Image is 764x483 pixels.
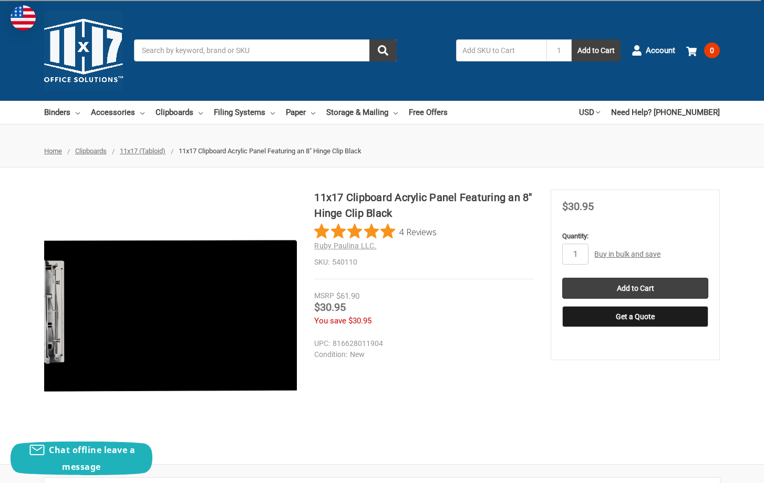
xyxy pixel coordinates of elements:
a: Buy in bulk and save [594,250,660,258]
a: Filing Systems [214,101,275,124]
dd: 816628011904 [314,338,529,349]
span: 0 [704,43,720,58]
span: 11x17 Clipboard Acrylic Panel Featuring an 8" Hinge Clip Black [179,147,362,155]
span: $61.90 [336,291,359,301]
dd: New [314,349,529,360]
h1: 11x17 Clipboard Acrylic Panel Featuring an 8" Hinge Clip Black [314,190,533,221]
input: Add to Cart [562,278,708,299]
a: Home [44,147,62,155]
div: MSRP [314,290,334,301]
span: $30.95 [562,200,594,213]
a: Clipboards [156,101,203,124]
button: Rated 5 out of 5 stars from 4 reviews. Jump to reviews. [314,224,437,239]
button: Add to Cart [572,39,621,61]
span: You save [314,316,346,325]
a: Paper [286,101,315,124]
a: Clipboards [75,147,107,155]
span: Chat offline leave a message [49,444,135,472]
dt: UPC: [314,338,330,349]
a: 11x17 (Tabloid) [120,147,166,155]
img: duty and tax information for United States [11,5,36,30]
button: Get a Quote [562,306,708,327]
a: Free Offers [409,101,448,124]
label: Quantity: [562,231,708,241]
button: Chat offline leave a message [11,442,152,475]
span: $30.95 [314,301,346,313]
a: Account [632,37,675,64]
input: Search by keyword, brand or SKU [134,39,397,61]
a: Storage & Mailing [326,101,398,124]
img: 11x17 Clipboard Acrylic Panel Featuring an 8" Hinge Clip Black [44,190,297,442]
dt: Condition: [314,349,347,360]
a: Ruby Paulina LLC. [314,241,376,250]
a: Accessories [91,101,144,124]
dd: 540110 [314,257,533,268]
dt: SKU: [314,257,329,268]
span: $30.95 [348,316,371,325]
a: Need Help? [PHONE_NUMBER] [611,101,720,124]
a: Binders [44,101,80,124]
input: Add SKU to Cart [456,39,546,61]
img: 11x17.com [44,11,123,90]
a: 0 [686,37,720,64]
span: Account [646,45,675,57]
span: 4 Reviews [399,224,437,239]
a: USD [579,101,600,124]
